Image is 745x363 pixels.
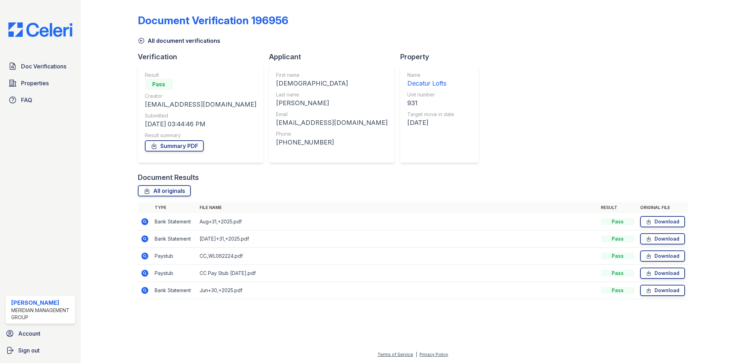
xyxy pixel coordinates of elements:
[377,352,413,357] a: Terms of Service
[276,79,388,88] div: [DEMOGRAPHIC_DATA]
[11,298,72,307] div: [PERSON_NAME]
[407,111,454,118] div: Target move in date
[152,282,197,299] td: Bank Statement
[152,265,197,282] td: Paystub
[197,282,598,299] td: Jun+30,+2025.pdf
[276,72,388,79] div: First name
[3,343,78,357] a: Sign out
[407,91,454,98] div: Unit number
[138,14,288,27] div: Document Verification 196956
[276,91,388,98] div: Last name
[11,307,72,321] div: Meridian Management Group
[601,253,635,260] div: Pass
[152,213,197,230] td: Bank Statement
[145,140,204,152] a: Summary PDF
[145,79,173,90] div: Pass
[18,346,40,355] span: Sign out
[18,329,40,338] span: Account
[6,76,75,90] a: Properties
[400,52,484,62] div: Property
[276,111,388,118] div: Email
[145,100,256,109] div: [EMAIL_ADDRESS][DOMAIN_NAME]
[640,216,685,227] a: Download
[6,59,75,73] a: Doc Verifications
[145,72,256,79] div: Result
[276,118,388,128] div: [EMAIL_ADDRESS][DOMAIN_NAME]
[407,79,454,88] div: Decatur Lofts
[601,287,635,294] div: Pass
[640,268,685,279] a: Download
[276,130,388,137] div: Phone
[407,72,454,79] div: Name
[601,270,635,277] div: Pass
[601,218,635,225] div: Pass
[21,79,49,87] span: Properties
[637,202,688,213] th: Original file
[145,112,256,119] div: Submitted
[138,185,191,196] a: All originals
[598,202,637,213] th: Result
[197,248,598,265] td: CC_WL062224.pdf
[145,132,256,139] div: Result summary
[197,230,598,248] td: [DATE]+31,+2025.pdf
[3,22,78,37] img: CE_Logo_Blue-a8612792a0a2168367f1c8372b55b34899dd931a85d93a1a3d3e32e68fde9ad4.png
[152,202,197,213] th: Type
[3,327,78,341] a: Account
[269,52,400,62] div: Applicant
[276,137,388,147] div: [PHONE_NUMBER]
[21,62,66,70] span: Doc Verifications
[420,352,448,357] a: Privacy Policy
[145,119,256,129] div: [DATE] 03:44:46 PM
[6,93,75,107] a: FAQ
[197,265,598,282] td: CC Pay Stub [DATE].pdf
[407,72,454,88] a: Name Decatur Lofts
[640,285,685,296] a: Download
[407,98,454,108] div: 931
[640,233,685,244] a: Download
[138,36,220,45] a: All document verifications
[276,98,388,108] div: [PERSON_NAME]
[601,235,635,242] div: Pass
[640,250,685,262] a: Download
[716,335,738,356] iframe: chat widget
[145,93,256,100] div: Creator
[138,173,199,182] div: Document Results
[138,52,269,62] div: Verification
[21,96,32,104] span: FAQ
[152,230,197,248] td: Bank Statement
[416,352,417,357] div: |
[407,118,454,128] div: [DATE]
[197,202,598,213] th: File name
[152,248,197,265] td: Paystub
[197,213,598,230] td: Aug+31,+2025.pdf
